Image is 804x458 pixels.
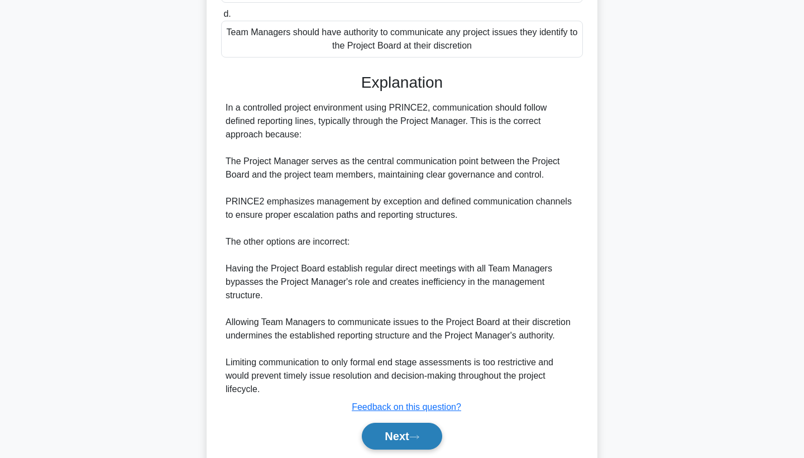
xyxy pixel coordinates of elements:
span: d. [223,9,231,18]
div: In a controlled project environment using PRINCE2, communication should follow defined reporting ... [226,101,578,396]
div: Team Managers should have authority to communicate any project issues they identify to the Projec... [221,21,583,58]
h3: Explanation [228,73,576,92]
button: Next [362,423,442,450]
a: Feedback on this question? [352,402,461,412]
